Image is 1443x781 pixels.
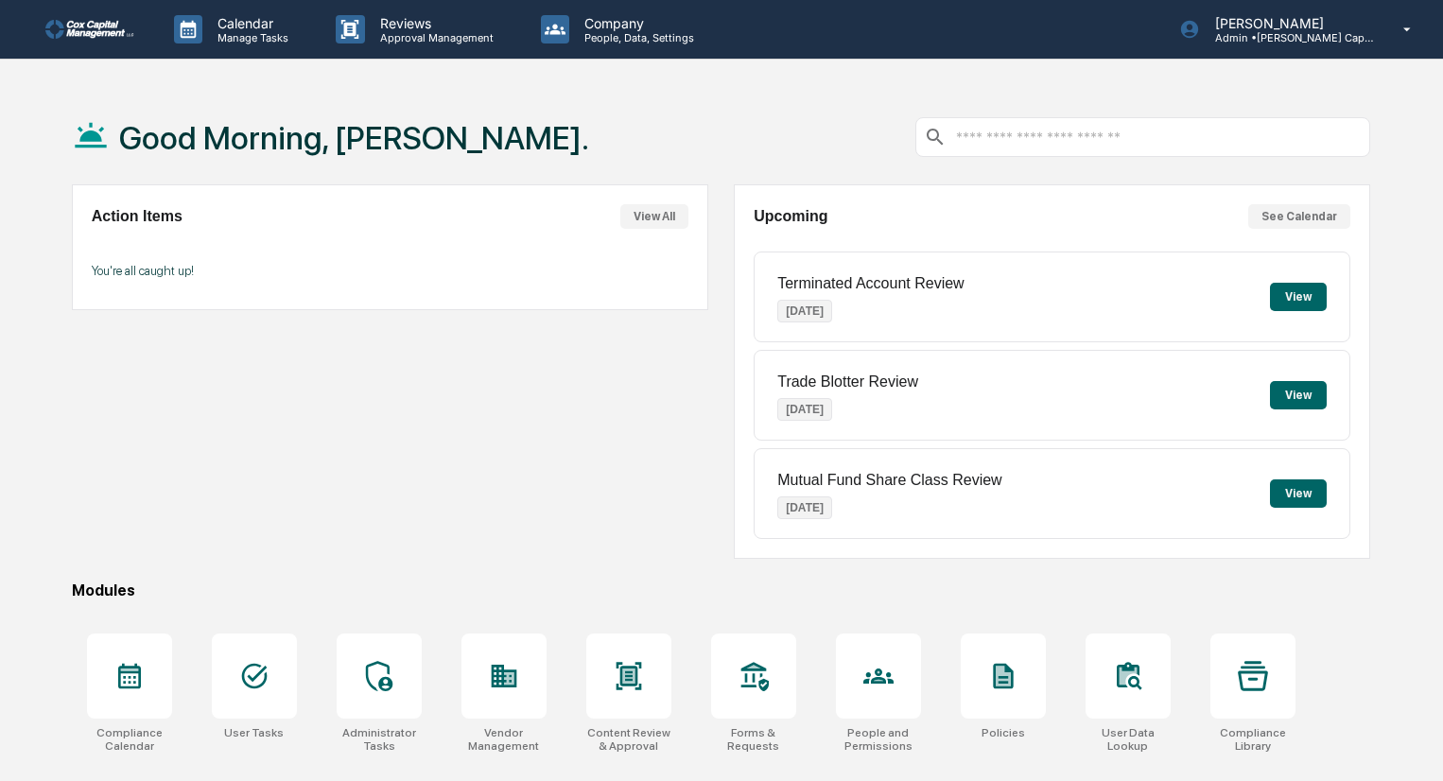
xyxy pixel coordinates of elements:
button: View [1270,479,1327,508]
div: Administrator Tasks [337,726,422,753]
p: Calendar [202,15,298,31]
button: View All [620,204,688,229]
div: Modules [72,581,1370,599]
p: Terminated Account Review [777,275,964,292]
div: Compliance Library [1210,726,1295,753]
div: Content Review & Approval [586,726,671,753]
p: Approval Management [365,31,503,44]
div: People and Permissions [836,726,921,753]
p: Company [569,15,704,31]
h2: Action Items [92,208,183,225]
button: See Calendar [1248,204,1350,229]
p: [DATE] [777,300,832,322]
h2: Upcoming [754,208,827,225]
p: People, Data, Settings [569,31,704,44]
p: [DATE] [777,398,832,421]
p: Mutual Fund Share Class Review [777,472,1001,489]
button: View [1270,381,1327,409]
p: [PERSON_NAME] [1200,15,1376,31]
div: Policies [982,726,1025,739]
div: Forms & Requests [711,726,796,753]
p: Manage Tasks [202,31,298,44]
div: User Data Lookup [1086,726,1171,753]
h1: Good Morning, [PERSON_NAME]. [119,119,589,157]
img: logo [45,20,136,39]
p: [DATE] [777,496,832,519]
div: Compliance Calendar [87,726,172,753]
p: You're all caught up! [92,264,688,278]
p: Reviews [365,15,503,31]
div: User Tasks [224,726,284,739]
div: Vendor Management [461,726,547,753]
p: Trade Blotter Review [777,373,918,390]
button: View [1270,283,1327,311]
p: Admin • [PERSON_NAME] Capital [1200,31,1376,44]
